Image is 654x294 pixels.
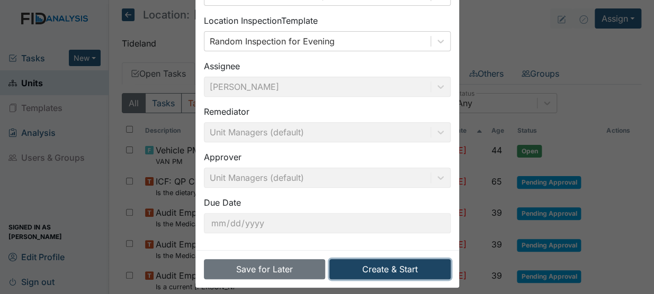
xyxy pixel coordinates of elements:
div: Random Inspection for Evening [210,35,335,48]
label: Remediator [204,105,249,118]
label: Due Date [204,196,241,209]
label: Assignee [204,60,240,72]
button: Save for Later [204,259,325,279]
label: Location Inspection Template [204,14,318,27]
button: Create & Start [329,259,451,279]
label: Approver [204,151,241,163]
